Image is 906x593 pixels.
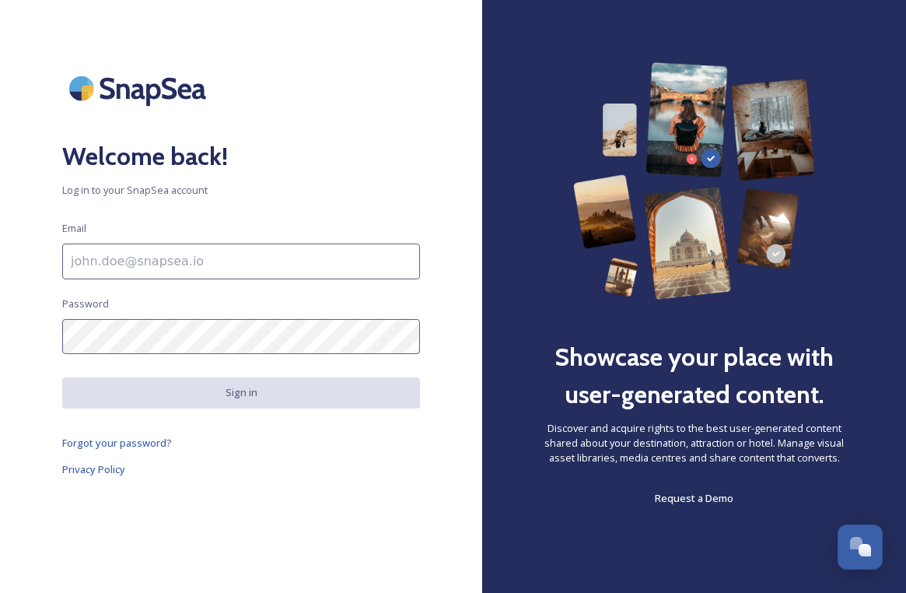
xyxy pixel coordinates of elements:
span: Discover and acquire rights to the best user-generated content shared about your destination, att... [544,421,844,466]
span: Password [62,296,109,311]
img: 63b42ca75bacad526042e722_Group%20154-p-800.png [573,62,815,300]
button: Open Chat [838,525,883,570]
span: Email [62,221,86,236]
span: Forgot your password? [62,436,172,450]
span: Request a Demo [655,491,733,505]
h2: Showcase your place with user-generated content. [544,339,844,413]
input: john.doe@snapsea.io [62,244,420,279]
a: Forgot your password? [62,433,420,452]
a: Request a Demo [655,489,733,507]
button: Sign in [62,377,420,408]
h2: Welcome back! [62,138,420,175]
span: Privacy Policy [62,462,125,476]
a: Privacy Policy [62,460,420,479]
span: Log in to your SnapSea account [62,183,420,198]
img: SnapSea Logo [62,62,218,114]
